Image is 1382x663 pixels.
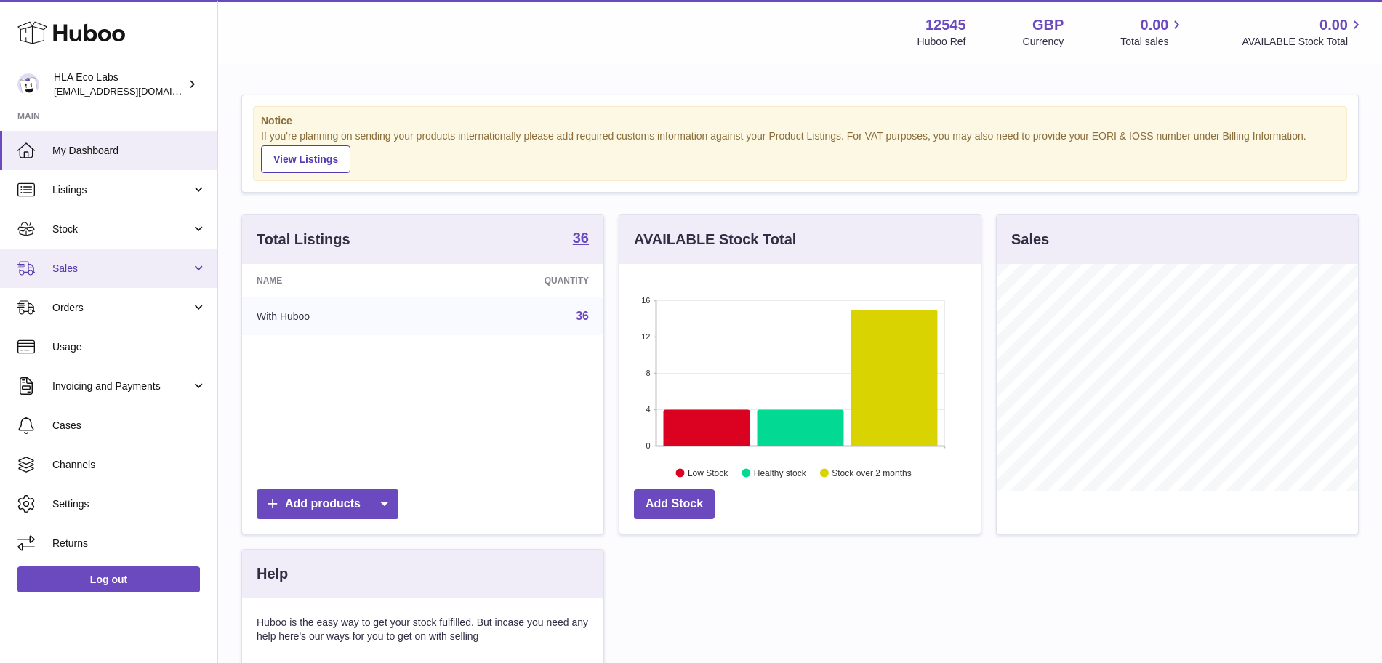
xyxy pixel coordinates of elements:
a: 36 [576,310,589,322]
span: Stock [52,222,191,236]
text: 16 [641,296,650,305]
text: 4 [646,405,650,414]
span: [EMAIL_ADDRESS][DOMAIN_NAME] [54,85,214,97]
span: Usage [52,340,206,354]
span: Listings [52,183,191,197]
th: Quantity [433,264,603,297]
h3: Sales [1011,230,1049,249]
text: Healthy stock [754,467,807,478]
text: 0 [646,441,650,450]
strong: GBP [1032,15,1064,35]
div: Huboo Ref [917,35,966,49]
h3: Help [257,564,288,584]
span: Cases [52,419,206,433]
th: Name [242,264,433,297]
a: 36 [573,230,589,248]
span: Channels [52,458,206,472]
strong: 36 [573,230,589,245]
a: Add products [257,489,398,519]
a: Log out [17,566,200,592]
span: 0.00 [1319,15,1348,35]
div: HLA Eco Labs [54,71,185,98]
a: View Listings [261,145,350,173]
span: Orders [52,301,191,315]
p: Huboo is the easy way to get your stock fulfilled. But incase you need any help here's our ways f... [257,616,589,643]
a: Add Stock [634,489,715,519]
div: If you're planning on sending your products internationally please add required customs informati... [261,129,1339,173]
span: 0.00 [1141,15,1169,35]
span: Returns [52,537,206,550]
td: With Huboo [242,297,433,335]
div: Currency [1023,35,1064,49]
strong: Notice [261,114,1339,128]
strong: 12545 [925,15,966,35]
text: Low Stock [688,467,728,478]
span: Settings [52,497,206,511]
h3: Total Listings [257,230,350,249]
span: Sales [52,262,191,276]
img: clinton@newgendirect.com [17,73,39,95]
a: 0.00 AVAILABLE Stock Total [1242,15,1365,49]
span: Total sales [1120,35,1185,49]
text: 12 [641,332,650,341]
text: 8 [646,369,650,377]
span: Invoicing and Payments [52,379,191,393]
span: AVAILABLE Stock Total [1242,35,1365,49]
span: My Dashboard [52,144,206,158]
a: 0.00 Total sales [1120,15,1185,49]
h3: AVAILABLE Stock Total [634,230,796,249]
text: Stock over 2 months [832,467,911,478]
